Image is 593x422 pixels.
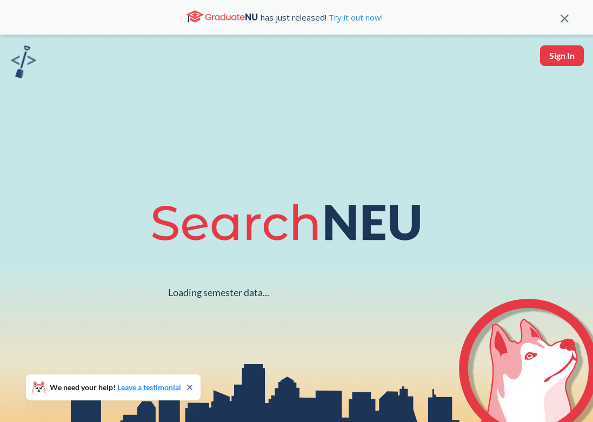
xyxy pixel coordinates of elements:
[327,12,383,23] a: Try it out now!
[261,11,383,23] span: has just released!
[50,384,181,391] span: We need your help!
[11,45,36,78] img: sandbox logo
[117,383,181,392] a: Leave a testimonial
[168,286,269,299] div: Loading semester data...
[540,45,584,66] button: Sign In
[11,45,36,82] a: sandbox logo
